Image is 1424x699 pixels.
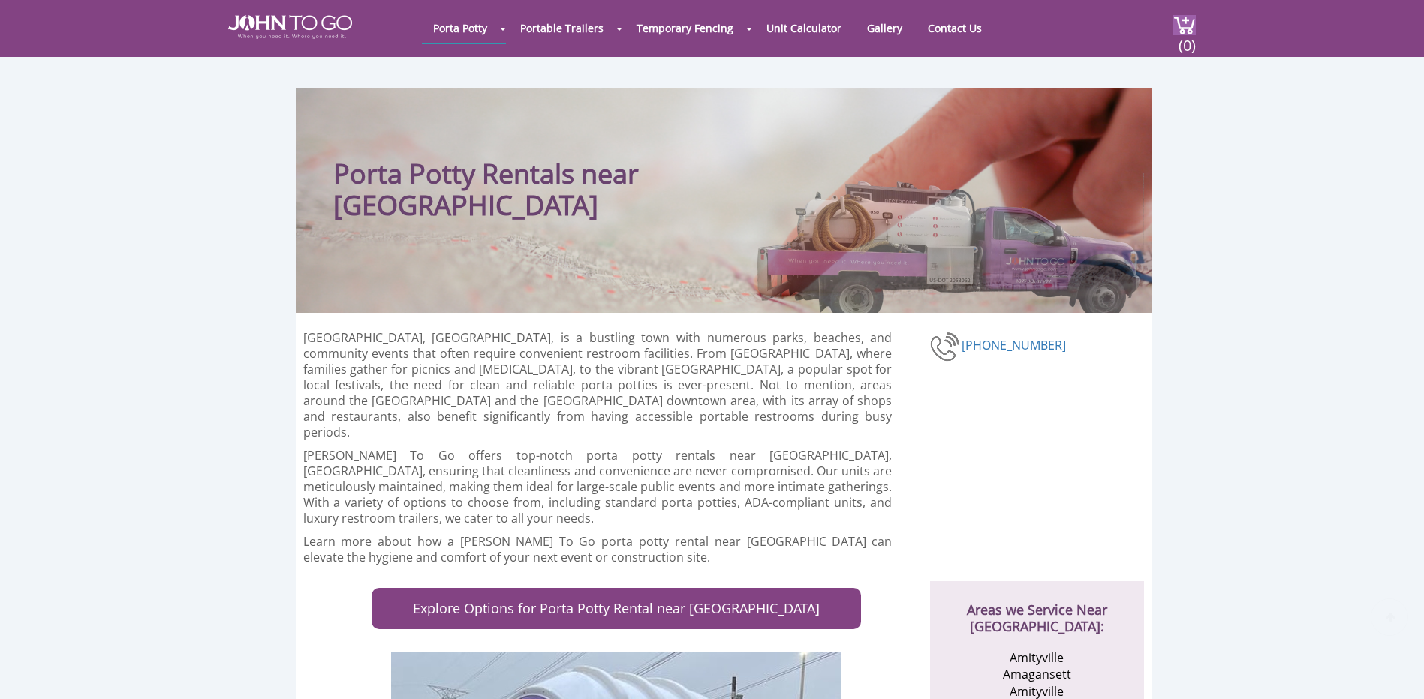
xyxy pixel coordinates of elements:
img: Porta Potty Rentals near Babylon, NY - Porta Potty [930,330,962,363]
a: Gallery [856,13,914,43]
a: [PHONE_NUMBER] [962,336,1066,352]
img: Truck [739,173,1144,313]
h1: Porta Potty Rentals near [GEOGRAPHIC_DATA] [333,118,817,221]
img: cart a [1173,15,1196,35]
p: [PERSON_NAME] To Go offers top-notch porta potty rentals near [GEOGRAPHIC_DATA], [GEOGRAPHIC_DATA... [303,448,893,526]
p: Learn more about how a [PERSON_NAME] To Go porta potty rental near [GEOGRAPHIC_DATA] can elevate ... [303,534,893,565]
span: (0) [1178,23,1196,55]
li: Amityville [964,649,1110,667]
p: [GEOGRAPHIC_DATA], [GEOGRAPHIC_DATA], is a bustling town with numerous parks, beaches, and commun... [303,330,893,440]
a: Porta Potty [422,13,498,43]
li: Amagansett [964,666,1110,683]
h2: Areas we Service Near [GEOGRAPHIC_DATA]: [945,581,1129,634]
a: Portable Trailers [509,13,615,43]
img: JOHN to go [228,15,352,39]
a: Temporary Fencing [625,13,745,43]
a: Unit Calculator [755,13,853,43]
a: Explore Options for Porta Potty Rental near [GEOGRAPHIC_DATA] [372,588,861,630]
a: Contact Us [917,13,993,43]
